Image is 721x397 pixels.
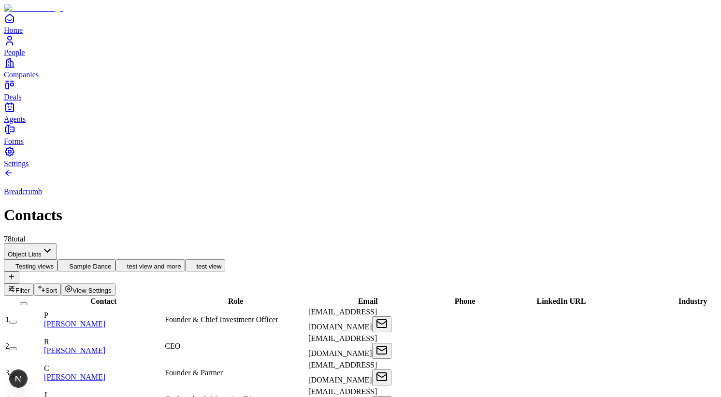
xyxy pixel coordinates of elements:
button: View Settings [61,284,115,296]
a: People [4,35,717,57]
p: Breadcrumb [4,187,717,196]
span: Founder & Chief Investment Officer [165,315,278,324]
span: Contact [90,297,116,305]
button: Filter [4,284,34,296]
span: Role [228,297,243,305]
div: C [44,364,163,373]
span: Phone [455,297,476,305]
div: P [44,311,163,320]
span: Home [4,26,23,34]
span: [EMAIL_ADDRESS][DOMAIN_NAME] [308,334,377,357]
button: test view [185,259,226,271]
button: Sort [34,284,61,296]
button: Testing views [4,259,58,271]
button: Sample Dance [58,259,115,271]
span: Settings [4,159,29,168]
button: Open [372,316,391,332]
a: Settings [4,146,717,168]
a: [PERSON_NAME] [44,373,105,381]
a: [PERSON_NAME] [44,320,105,328]
a: Forms [4,124,717,145]
a: Companies [4,57,717,79]
button: Open [372,343,391,359]
span: Sort [45,287,57,294]
span: Industry [678,297,707,305]
a: Breadcrumb [4,171,717,196]
span: Founder & Partner [165,369,223,377]
span: Forms [4,137,24,145]
span: [EMAIL_ADDRESS][DOMAIN_NAME] [308,308,377,331]
span: CEO [165,342,180,350]
div: R [44,338,163,346]
span: View Settings [72,287,112,294]
a: Deals [4,79,717,101]
span: Deals [4,93,21,101]
a: [PERSON_NAME] [44,346,105,354]
span: Companies [4,71,39,79]
span: Agents [4,115,26,123]
span: Filter [15,287,30,294]
button: Open [372,369,391,385]
button: test view and more [115,259,185,271]
span: 1 [5,315,9,324]
span: LinkedIn URL [537,297,586,305]
a: Home [4,13,717,34]
span: 3 [5,369,9,377]
h1: Contacts [4,206,717,224]
img: Item Brain Logo [4,4,63,13]
span: Email [358,297,378,305]
a: Agents [4,101,717,123]
div: 78 total [4,235,717,243]
span: 2 [5,342,9,350]
span: [EMAIL_ADDRESS][DOMAIN_NAME] [308,361,377,384]
span: People [4,48,25,57]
